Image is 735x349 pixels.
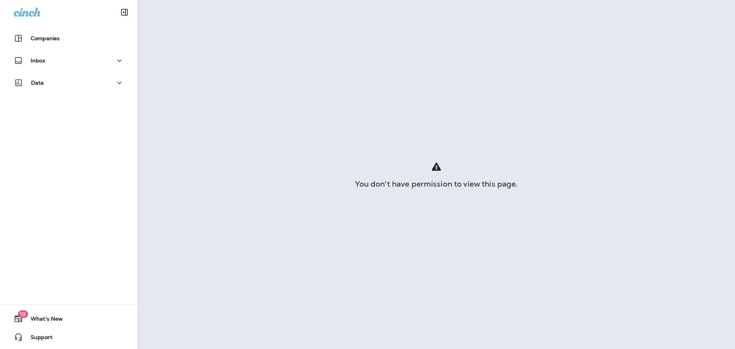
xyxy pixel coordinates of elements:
button: Inbox [8,53,130,68]
button: Companies [8,31,130,46]
span: 19 [18,310,28,318]
p: Companies [31,35,60,41]
p: Data [31,80,44,86]
button: Collapse Sidebar [114,5,135,20]
button: Support [8,329,130,345]
p: Inbox [31,57,45,64]
span: Support [23,334,52,343]
button: Data [8,75,130,90]
span: What's New [23,316,63,325]
div: You don't have permission to view this page. [138,181,735,187]
button: 19What's New [8,311,130,326]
